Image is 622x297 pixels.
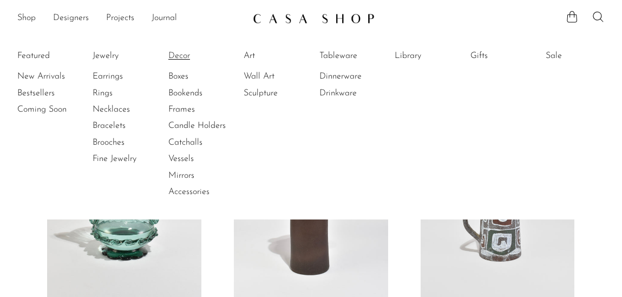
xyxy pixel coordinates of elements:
[470,50,552,62] a: Gifts
[319,48,401,101] ul: Tableware
[17,87,99,99] a: Bestsellers
[168,70,250,82] a: Boxes
[93,153,174,165] a: Fine Jewelry
[168,87,250,99] a: Bookends
[17,9,244,28] ul: NEW HEADER MENU
[244,87,325,99] a: Sculpture
[168,170,250,182] a: Mirrors
[106,11,134,25] a: Projects
[470,48,552,68] ul: Gifts
[168,50,250,62] a: Decor
[168,48,250,201] ul: Decor
[244,50,325,62] a: Art
[53,11,89,25] a: Designers
[244,70,325,82] a: Wall Art
[93,137,174,148] a: Brooches
[17,9,244,28] nav: Desktop navigation
[93,50,174,62] a: Jewelry
[395,48,476,68] ul: Library
[93,87,174,99] a: Rings
[319,87,401,99] a: Drinkware
[319,50,401,62] a: Tableware
[93,48,174,167] ul: Jewelry
[93,104,174,115] a: Necklaces
[168,120,250,132] a: Candle Holders
[395,50,476,62] a: Library
[152,11,177,25] a: Journal
[93,120,174,132] a: Bracelets
[244,48,325,101] ul: Art
[319,70,401,82] a: Dinnerware
[93,70,174,82] a: Earrings
[168,153,250,165] a: Vessels
[17,68,99,118] ul: Featured
[17,70,99,82] a: New Arrivals
[168,186,250,198] a: Accessories
[17,11,36,25] a: Shop
[17,104,99,115] a: Coming Soon
[168,137,250,148] a: Catchalls
[168,104,250,115] a: Frames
